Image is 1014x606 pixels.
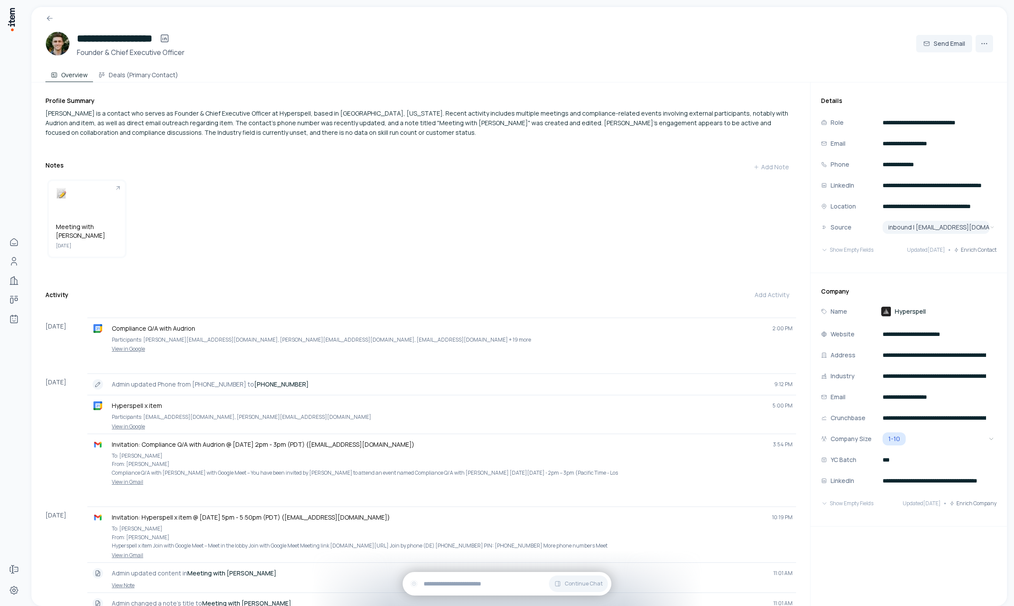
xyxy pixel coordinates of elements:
p: Email [831,139,845,148]
a: Forms [5,561,23,578]
h3: Founder & Chief Executive Officer [77,47,185,58]
span: 9:12 PM [774,381,793,388]
p: Participants: [PERSON_NAME][EMAIL_ADDRESS][DOMAIN_NAME], [PERSON_NAME][EMAIL_ADDRESS][DOMAIN_NAME... [112,336,793,344]
img: Hyperspell [881,306,891,317]
a: View in Gmail [91,552,793,559]
div: Add Note [753,163,789,171]
a: Companies [5,272,23,289]
button: Show Empty Fields [821,241,873,259]
span: 2:00 PM [773,325,793,332]
h3: Profile Summary [45,96,796,105]
p: Participants: [EMAIL_ADDRESS][DOMAIN_NAME], [PERSON_NAME][EMAIL_ADDRESS][DOMAIN_NAME] [112,413,793,421]
button: Enrich Contact [954,241,997,259]
p: YC Batch [831,455,856,465]
button: Show Empty Fields [821,495,873,512]
p: Industry [831,371,855,381]
h3: Activity [45,291,69,299]
p: LinkedIn [831,181,854,190]
img: gcal logo [93,401,102,410]
a: deals [5,291,23,308]
p: Phone [831,160,849,169]
p: Invitation: Compliance Q/A with Audrion @ [DATE] 2pm - 3pm (PDT) ([EMAIL_ADDRESS][DOMAIN_NAME]) [112,440,766,449]
span: Hyperspell [895,307,926,316]
span: Updated [DATE] [903,500,941,507]
div: [PERSON_NAME] is a contact who serves as Founder & Chief Executive Officer at Hyperspell, based i... [45,109,796,137]
p: Compliance Q/A with Audrion [112,324,766,333]
p: Location [831,202,856,211]
button: Add Activity [748,286,796,304]
span: 5:00 PM [773,402,793,409]
p: Admin updated Phone from [PHONE_NUMBER] to [112,380,767,389]
h3: Company [821,287,997,296]
p: Name [831,307,847,316]
h3: Details [821,96,997,105]
a: Hyperspell [881,306,926,317]
span: Updated [DATE] [907,247,945,253]
a: Settings [5,582,23,599]
span: 3:54 PM [773,441,793,448]
p: Role [831,118,844,127]
span: 11:01 AM [773,570,793,577]
img: Item Brain Logo [7,7,16,32]
button: Enrich Company [949,495,997,512]
a: View in Gmail [91,479,793,486]
div: [DATE] [45,318,87,356]
p: Company Size [831,434,872,444]
p: Email [831,392,845,402]
button: Add Note [746,158,796,176]
span: Continue Chat [565,580,603,587]
a: Contacts [5,253,23,270]
p: Crunchbase [831,413,866,423]
img: Conor Brennan-Burke [45,31,70,56]
p: Admin updated content in [112,569,766,578]
div: [DATE] [45,373,87,489]
p: Website [831,329,855,339]
p: Invitation: Hyperspell x item @ [DATE] 5pm - 5:50pm (PDT) ([EMAIL_ADDRESS][DOMAIN_NAME]) [112,513,765,522]
span: Send Email [934,39,965,48]
h5: Meeting with [PERSON_NAME] [56,223,118,240]
button: Deals (Primary Contact) [93,65,183,82]
div: Continue Chat [403,572,611,596]
a: View in Google [91,346,793,353]
button: Send Email [916,35,972,52]
img: gcal logo [93,324,102,333]
img: gmail logo [93,513,102,522]
h3: Notes [45,161,64,170]
button: More actions [976,35,993,52]
p: Hyperspell x item [112,401,766,410]
a: Home [5,233,23,251]
button: Overview [45,65,93,82]
p: Address [831,350,855,360]
strong: Meeting with [PERSON_NAME] [187,569,276,577]
a: View in Google [91,423,793,430]
p: To: [PERSON_NAME] From: [PERSON_NAME] Compliance Q/A with [PERSON_NAME] with Google Meet – You ha... [112,452,793,477]
button: Continue Chat [549,575,608,592]
p: LinkedIn [831,476,854,486]
img: memo [56,188,66,199]
p: Source [831,223,852,232]
a: Agents [5,310,23,328]
strong: [PHONE_NUMBER] [254,380,309,388]
img: gmail logo [93,440,102,449]
p: To: [PERSON_NAME] From: [PERSON_NAME] Hyperspell x item Join with Google Meet – Meet in the lobby... [112,524,793,550]
span: [DATE] [56,242,118,250]
span: 10:19 PM [772,514,793,521]
a: View Note [91,582,793,589]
